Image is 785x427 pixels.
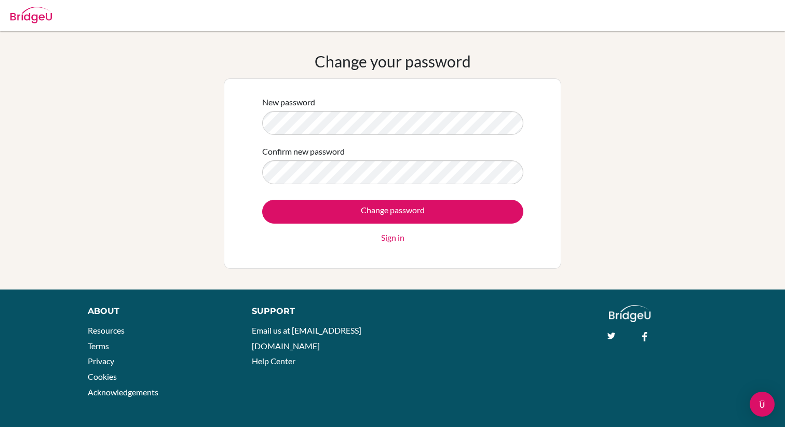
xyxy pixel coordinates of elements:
[252,305,382,318] div: Support
[609,305,651,322] img: logo_white@2x-f4f0deed5e89b7ecb1c2cc34c3e3d731f90f0f143d5ea2071677605dd97b5244.png
[252,356,295,366] a: Help Center
[88,371,117,381] a: Cookies
[88,341,109,351] a: Terms
[750,392,775,417] div: Open Intercom Messenger
[262,145,345,158] label: Confirm new password
[88,305,228,318] div: About
[381,231,404,244] a: Sign in
[88,387,158,397] a: Acknowledgements
[262,200,523,224] input: Change password
[252,325,361,351] a: Email us at [EMAIL_ADDRESS][DOMAIN_NAME]
[88,356,114,366] a: Privacy
[10,7,52,23] img: Bridge-U
[262,96,315,108] label: New password
[315,52,471,71] h1: Change your password
[88,325,125,335] a: Resources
